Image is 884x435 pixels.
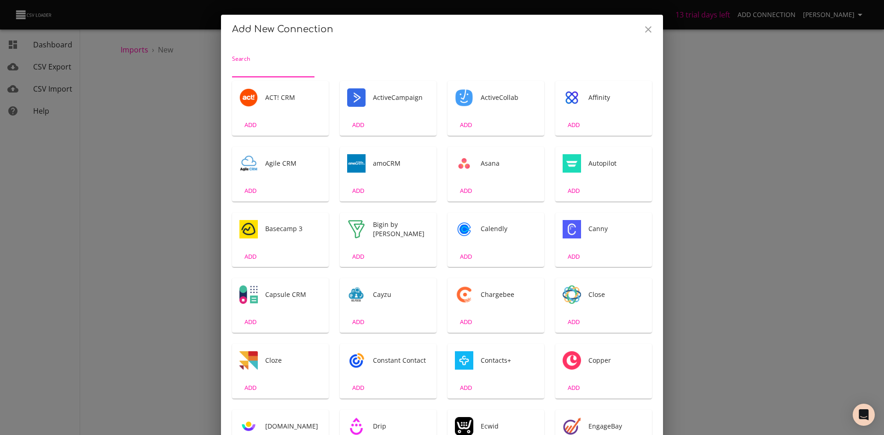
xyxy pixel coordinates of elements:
button: ADD [451,315,481,329]
img: Agile CRM [239,154,258,173]
img: ACT! CRM [239,88,258,107]
span: ActiveCampaign [373,93,429,102]
div: Tool [563,88,581,107]
img: ActiveCollab [455,88,473,107]
div: Tool [455,351,473,370]
span: Autopilot [588,159,645,168]
div: Tool [239,220,258,238]
div: Tool [347,154,366,173]
span: ADD [346,251,371,262]
button: ADD [559,118,588,132]
h2: Add New Connection [232,22,652,37]
span: ADD [238,317,263,327]
label: Search [232,56,250,62]
span: ADD [238,251,263,262]
span: EngageBay [588,422,645,431]
span: Calendly [481,224,537,233]
span: ADD [454,251,478,262]
span: Ecwid [481,422,537,431]
img: Contacts+ [455,351,473,370]
button: ADD [343,118,373,132]
img: Copper [563,351,581,370]
div: Tool [563,154,581,173]
span: ADD [238,186,263,196]
span: Agile CRM [265,159,321,168]
img: Capsule CRM [239,285,258,304]
button: ADD [236,118,265,132]
img: Bigin by Zoho CRM [347,220,366,238]
div: Tool [347,351,366,370]
button: ADD [343,184,373,198]
span: Bigin by [PERSON_NAME] [373,220,429,238]
button: ADD [451,184,481,198]
span: Cloze [265,356,321,365]
img: Cloze [239,351,258,370]
span: Contacts+ [481,356,537,365]
div: Tool [347,285,366,304]
div: Tool [455,154,473,173]
div: Tool [347,220,366,238]
img: Chargebee [455,285,473,304]
div: Tool [347,88,366,107]
img: Affinity [563,88,581,107]
button: ADD [451,249,481,264]
span: [DOMAIN_NAME] [265,422,321,431]
div: Open Intercom Messenger [853,404,875,426]
span: ADD [238,120,263,130]
div: Tool [455,220,473,238]
span: ADD [238,383,263,393]
div: Tool [455,285,473,304]
span: Constant Contact [373,356,429,365]
span: ADD [346,317,371,327]
button: ADD [343,249,373,264]
div: Tool [563,351,581,370]
span: Canny [588,224,645,233]
span: ADD [346,383,371,393]
span: Basecamp 3 [265,224,321,233]
span: Asana [481,159,537,168]
span: ADD [454,317,478,327]
button: ADD [451,118,481,132]
div: Tool [239,154,258,173]
button: ADD [559,381,588,395]
button: ADD [236,315,265,329]
span: ACT! CRM [265,93,321,102]
span: ADD [454,120,478,130]
button: ADD [559,249,588,264]
img: Constant Contact [347,351,366,370]
img: Asana [455,154,473,173]
img: Close [563,285,581,304]
img: Autopilot [563,154,581,173]
button: ADD [343,381,373,395]
span: ADD [346,120,371,130]
span: ADD [561,251,586,262]
div: Tool [563,285,581,304]
span: ADD [454,186,478,196]
span: ActiveCollab [481,93,537,102]
span: Close [588,290,645,299]
span: Cayzu [373,290,429,299]
img: Cayzu [347,285,366,304]
button: ADD [236,381,265,395]
span: ADD [454,383,478,393]
span: Affinity [588,93,645,102]
img: amoCRM [347,154,366,173]
span: Capsule CRM [265,290,321,299]
span: Chargebee [481,290,537,299]
button: ADD [236,249,265,264]
button: ADD [236,184,265,198]
span: Drip [373,422,429,431]
button: ADD [559,184,588,198]
img: Canny [563,220,581,238]
span: amoCRM [373,159,429,168]
span: ADD [346,186,371,196]
div: Tool [239,88,258,107]
div: Tool [239,285,258,304]
span: ADD [561,317,586,327]
button: Close [637,18,659,41]
div: Tool [455,88,473,107]
img: Basecamp 3 [239,220,258,238]
span: ADD [561,120,586,130]
button: ADD [343,315,373,329]
img: Calendly [455,220,473,238]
